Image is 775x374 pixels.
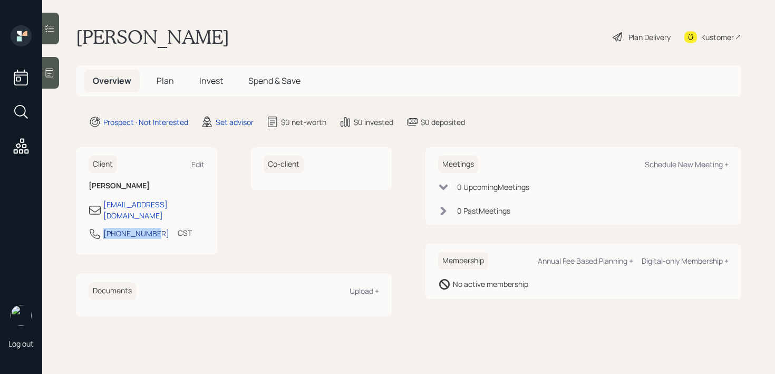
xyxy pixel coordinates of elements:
h6: Membership [438,252,488,270]
div: Prospect · Not Interested [103,117,188,128]
div: 0 Past Meeting s [457,205,510,216]
h6: Meetings [438,156,478,173]
span: Spend & Save [248,75,301,87]
h6: Documents [89,282,136,300]
div: Set advisor [216,117,254,128]
div: Kustomer [701,32,734,43]
div: Log out [8,339,34,349]
div: CST [178,227,192,238]
div: [EMAIL_ADDRESS][DOMAIN_NAME] [103,199,205,221]
div: $0 invested [354,117,393,128]
div: $0 deposited [421,117,465,128]
div: 0 Upcoming Meeting s [457,181,529,193]
h6: Co-client [264,156,304,173]
div: Upload + [350,286,379,296]
div: $0 net-worth [281,117,326,128]
h6: [PERSON_NAME] [89,181,205,190]
span: Plan [157,75,174,87]
h1: [PERSON_NAME] [76,25,229,49]
div: Edit [191,159,205,169]
div: No active membership [453,279,528,290]
h6: Client [89,156,117,173]
img: retirable_logo.png [11,305,32,326]
div: [PHONE_NUMBER] [103,228,169,239]
div: Schedule New Meeting + [645,159,729,169]
div: Plan Delivery [628,32,671,43]
span: Invest [199,75,223,87]
div: Annual Fee Based Planning + [538,256,633,266]
span: Overview [93,75,131,87]
div: Digital-only Membership + [642,256,729,266]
